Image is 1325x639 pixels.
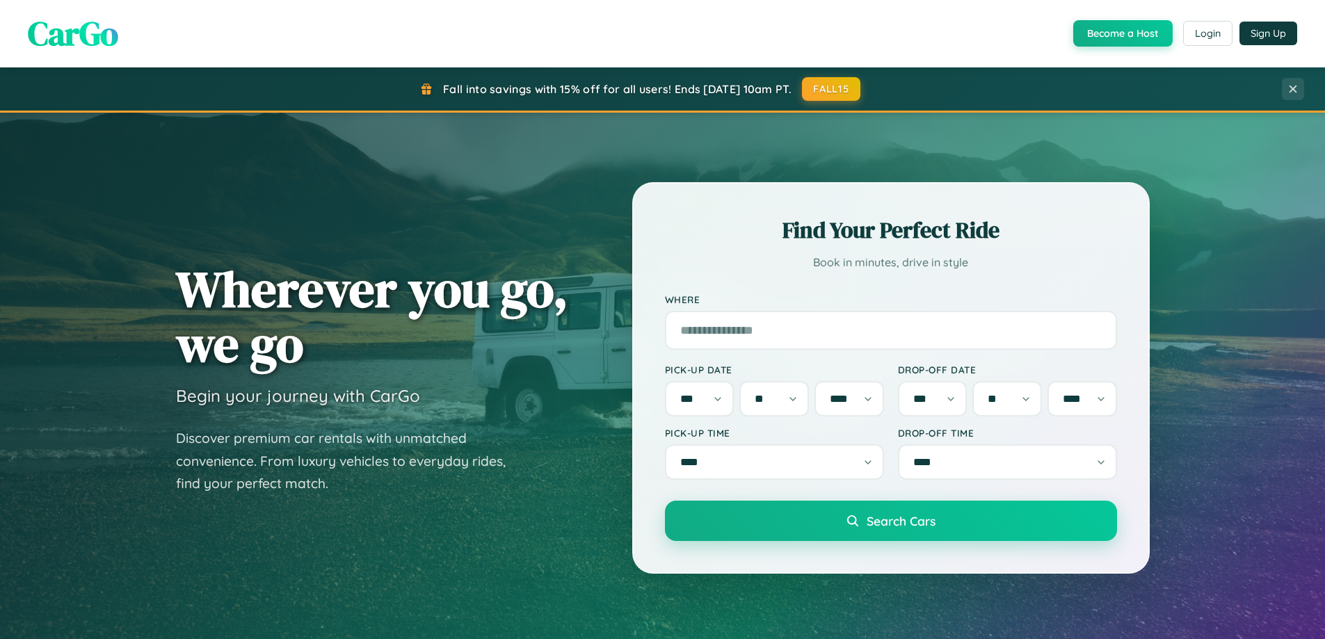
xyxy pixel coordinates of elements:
label: Pick-up Date [665,364,884,375]
h2: Find Your Perfect Ride [665,215,1117,245]
span: Fall into savings with 15% off for all users! Ends [DATE] 10am PT. [443,82,792,96]
label: Pick-up Time [665,427,884,439]
h3: Begin your journey with CarGo [176,385,420,406]
p: Discover premium car rentals with unmatched convenience. From luxury vehicles to everyday rides, ... [176,427,524,495]
p: Book in minutes, drive in style [665,252,1117,273]
label: Where [665,293,1117,305]
button: Search Cars [665,501,1117,541]
label: Drop-off Date [898,364,1117,375]
span: CarGo [28,10,118,56]
button: Sign Up [1239,22,1297,45]
button: Become a Host [1073,20,1173,47]
h1: Wherever you go, we go [176,261,568,371]
span: Search Cars [867,513,935,528]
label: Drop-off Time [898,427,1117,439]
button: Login [1183,21,1232,46]
button: FALL15 [802,77,860,101]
